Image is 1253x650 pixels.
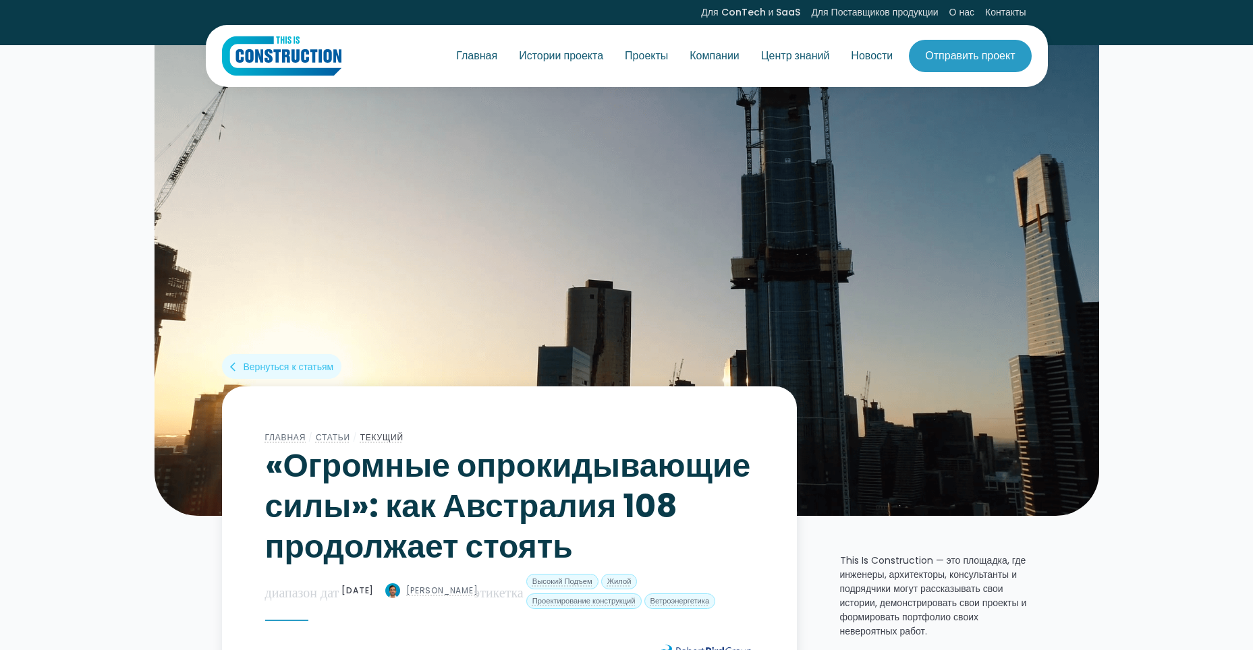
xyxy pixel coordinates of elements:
[811,5,938,19] ya-tr-span: Для Поставщиков продукции
[925,48,1015,63] ya-tr-span: Отправить проект
[625,48,668,63] ya-tr-span: Проекты
[406,585,478,597] div: [PERSON_NAME]
[341,585,374,596] ya-tr-span: [DATE]
[644,593,716,610] a: Ветроэнергетика
[360,432,403,443] a: Текущий
[532,576,592,587] ya-tr-span: Высокий Подъем
[701,5,800,19] ya-tr-span: Для ConTech и SaaS
[222,354,342,379] a: arrow_back_iosВернуться к статьям
[851,48,893,63] ya-tr-span: Новости
[265,584,339,597] ya-tr-span: диапазон дат
[840,554,1027,638] ya-tr-span: This Is Construction — это площадка, где инженеры, архитекторы, консультанты и подрядчики могут р...
[306,430,316,446] div: /
[949,5,974,19] ya-tr-span: О нас
[679,37,750,75] a: Компании
[155,44,1099,516] img: «Огромные опрокидывающие силы»: как Австралия 108 продолжает стоять
[385,583,463,599] a: [PERSON_NAME]
[601,574,638,590] a: Жилой
[532,595,636,606] ya-tr-span: Проектирование конструкций
[614,37,679,75] a: Проекты
[985,5,1026,19] ya-tr-span: Контакты
[909,40,1031,72] a: Отправить проект
[385,583,401,599] img: Дин Оливер
[244,360,334,374] ya-tr-span: Вернуться к статьям
[840,37,903,75] a: Новости
[526,574,598,590] a: Высокий Подъем
[222,36,341,76] img: Это Строительный логотип
[526,593,642,610] a: Проектирование конструкций
[350,430,360,446] div: /
[222,36,341,76] a: Главная
[761,48,830,63] ya-tr-span: Центр знаний
[519,48,603,63] ya-tr-span: Истории проекта
[607,576,632,587] ya-tr-span: Жилой
[230,361,241,372] ya-tr-span: arrow_back_ios
[650,595,710,606] ya-tr-span: Ветроэнергетика
[456,48,497,63] ya-tr-span: Главная
[316,432,350,443] a: Статьи
[750,37,841,75] a: Центр знаний
[265,443,751,569] ya-tr-span: «Огромные опрокидывающие силы»: как Австралия 108 продолжает стоять
[690,48,740,63] ya-tr-span: Компании
[265,432,306,443] a: Главная
[445,37,508,75] a: Главная
[508,37,614,75] a: Истории проекта
[474,584,524,597] ya-tr-span: этикетка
